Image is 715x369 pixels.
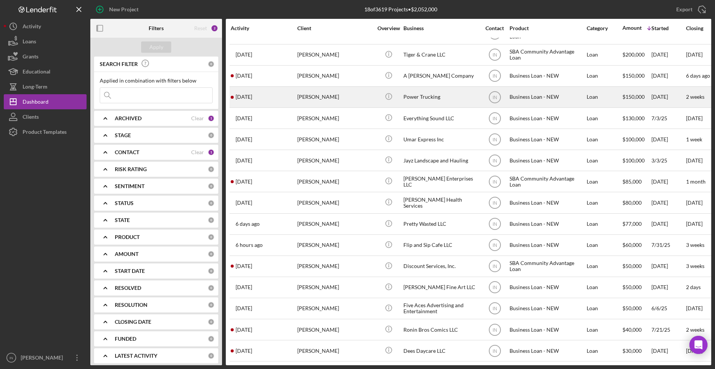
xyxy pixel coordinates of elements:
[493,348,497,354] text: IN
[651,235,685,255] div: 7/31/25
[115,336,136,342] b: FUNDED
[4,350,87,365] button: IN[PERSON_NAME]
[403,341,479,361] div: Dees Daycare LLC
[297,87,373,107] div: [PERSON_NAME]
[510,341,585,361] div: Business Loan - NEW
[587,299,622,318] div: Loan
[208,251,214,257] div: 0
[686,242,704,248] time: 3 weeks
[297,66,373,86] div: [PERSON_NAME]
[587,277,622,297] div: Loan
[510,277,585,297] div: Business Loan - NEW
[622,129,651,149] div: $100,000
[297,25,373,31] div: Client
[236,52,252,58] time: 2025-05-07 13:44
[100,78,213,84] div: Applied in combination with filters below
[236,136,252,142] time: 2025-07-24 19:26
[115,234,140,240] b: PRODUCT
[149,25,164,31] b: Filters
[622,193,651,213] div: $80,000
[4,109,87,124] button: Clients
[493,327,497,332] text: IN
[686,284,701,290] time: 2 days
[403,129,479,149] div: Umar Express Inc
[236,221,260,227] time: 2025-08-15 13:37
[493,201,497,206] text: IN
[510,256,585,276] div: SBA Community Advantage Loan
[403,193,479,213] div: [PERSON_NAME] Health Services
[208,166,214,173] div: 0
[510,87,585,107] div: Business Loan - NEW
[622,171,651,191] div: $85,000
[510,129,585,149] div: Business Loan - NEW
[403,299,479,318] div: Five Aces Advertising and Entertainment
[297,214,373,234] div: [PERSON_NAME]
[236,327,252,333] time: 2025-08-20 20:34
[403,277,479,297] div: [PERSON_NAME] Fine Art LLC
[622,235,651,255] div: $60,000
[109,2,138,17] div: New Project
[686,305,703,311] time: [DATE]
[236,158,252,164] time: 2025-04-30 04:16
[686,72,710,79] time: 6 days ago
[236,242,263,248] time: 2025-08-21 17:49
[23,109,39,126] div: Clients
[622,214,651,234] div: $77,000
[297,277,373,297] div: [PERSON_NAME]
[686,157,703,164] time: [DATE]
[208,149,214,156] div: 1
[9,356,13,360] text: IN
[622,66,651,86] div: $150,000
[686,93,704,100] time: 2 weeks
[231,25,297,31] div: Activity
[4,94,87,109] button: Dashboard
[208,217,214,224] div: 0
[208,268,214,274] div: 0
[115,285,141,291] b: RESOLVED
[115,302,148,308] b: RESOLUTION
[236,94,252,100] time: 2025-08-11 20:55
[622,108,651,128] div: $130,000
[651,320,685,340] div: 7/21/25
[297,171,373,191] div: [PERSON_NAME]
[208,318,214,325] div: 0
[651,341,685,361] div: [DATE]
[297,235,373,255] div: [PERSON_NAME]
[23,124,67,141] div: Product Templates
[493,73,497,79] text: IN
[19,350,68,367] div: [PERSON_NAME]
[4,64,87,79] button: Educational
[208,183,214,190] div: 0
[510,66,585,86] div: Business Loan - NEW
[4,124,87,139] button: Product Templates
[236,73,252,79] time: 2025-08-14 17:58
[493,95,497,100] text: IN
[651,45,685,65] div: [DATE]
[587,320,622,340] div: Loan
[622,150,651,170] div: $100,000
[493,264,497,269] text: IN
[236,305,252,311] time: 2025-08-19 15:20
[208,132,214,139] div: 0
[208,352,214,359] div: 0
[208,302,214,308] div: 0
[622,277,651,297] div: $50,000
[211,24,218,32] div: 2
[669,2,711,17] button: Export
[297,45,373,65] div: [PERSON_NAME]
[651,108,685,128] div: 7/3/25
[4,49,87,64] a: Grants
[587,235,622,255] div: Loan
[587,150,622,170] div: Loan
[622,25,642,31] div: Amount
[115,166,147,172] b: RISK RATING
[208,115,214,122] div: 1
[403,25,479,31] div: Business
[493,137,497,142] text: IN
[651,256,685,276] div: [DATE]
[651,277,685,297] div: [DATE]
[208,61,214,67] div: 0
[686,115,703,121] time: [DATE]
